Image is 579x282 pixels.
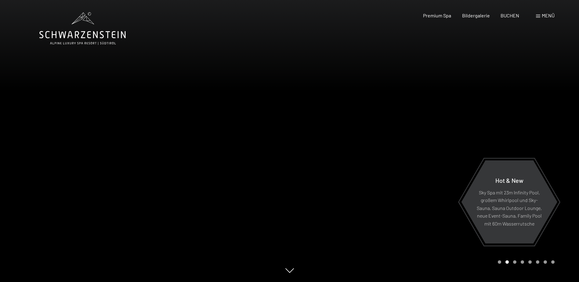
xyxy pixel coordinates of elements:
span: Menü [542,13,555,18]
div: Carousel Page 3 [513,260,516,264]
a: Hot & New Sky Spa mit 23m Infinity Pool, großem Whirlpool und Sky-Sauna, Sauna Outdoor Lounge, ne... [461,160,558,244]
span: Hot & New [495,176,523,184]
div: Carousel Pagination [496,260,555,264]
div: Carousel Page 8 [551,260,555,264]
div: Carousel Page 5 [528,260,532,264]
a: Bildergalerie [462,13,490,18]
a: BUCHEN [501,13,519,18]
div: Carousel Page 1 [498,260,501,264]
div: Carousel Page 7 [544,260,547,264]
div: Carousel Page 2 (Current Slide) [505,260,509,264]
a: Premium Spa [423,13,451,18]
p: Sky Spa mit 23m Infinity Pool, großem Whirlpool und Sky-Sauna, Sauna Outdoor Lounge, neue Event-S... [476,188,542,227]
div: Carousel Page 4 [521,260,524,264]
div: Carousel Page 6 [536,260,539,264]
